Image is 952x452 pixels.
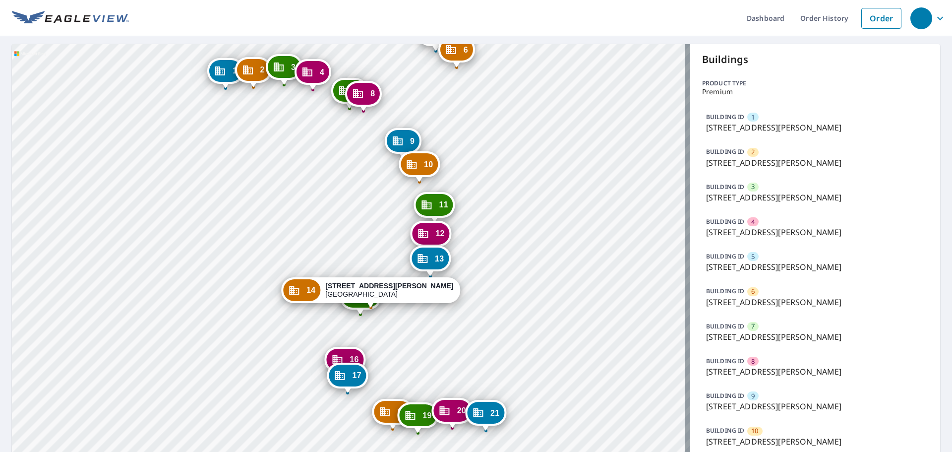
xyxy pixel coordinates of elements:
[306,286,315,294] span: 14
[706,192,924,203] p: [STREET_ADDRESS][PERSON_NAME]
[345,81,382,112] div: Dropped pin, building 8, Commercial property, 935 Hanna Bend Ct Manchester, MO 63021
[320,68,324,76] span: 4
[399,151,440,182] div: Dropped pin, building 10, Commercial property, 943 Hanna Bend Ct Manchester, MO 63021
[260,66,265,73] span: 2
[706,252,744,260] p: BUILDING ID
[706,426,744,435] p: BUILDING ID
[411,221,452,252] div: Dropped pin, building 12, Commercial property, 951 Hanna Bend Ct Manchester, MO 63021
[706,296,924,308] p: [STREET_ADDRESS][PERSON_NAME]
[266,54,302,85] div: Dropped pin, building 3, Commercial property, 923 Hanna Bend Ct Manchester, MO 63021
[233,67,237,74] span: 1
[751,113,755,122] span: 1
[436,230,445,237] span: 12
[706,147,744,156] p: BUILDING ID
[706,226,924,238] p: [STREET_ADDRESS][PERSON_NAME]
[410,137,415,145] span: 9
[706,122,924,133] p: [STREET_ADDRESS][PERSON_NAME]
[706,357,744,365] p: BUILDING ID
[465,400,506,431] div: Dropped pin, building 21, Commercial property, 991 Hanna Bend Ct Manchester, MO 63021
[435,255,444,262] span: 13
[751,357,755,366] span: 8
[706,391,744,400] p: BUILDING ID
[751,426,758,436] span: 10
[706,113,744,121] p: BUILDING ID
[457,407,466,414] span: 20
[706,331,924,343] p: [STREET_ADDRESS][PERSON_NAME]
[207,58,244,89] div: Dropped pin, building 1, Commercial property, 915 Hanna Bend Ct Manchester, MO 63021
[410,246,451,276] div: Dropped pin, building 13, Commercial property, 955 Hanna Bend Ct Manchester, MO 63021
[281,277,460,308] div: Dropped pin, building 14, Commercial property, 959 Hanna Bend Ct Manchester, MO 63021
[397,402,438,433] div: Dropped pin, building 19, Commercial property, 979 Hanna Bend Ct Manchester, MO 63021
[751,287,755,296] span: 6
[414,192,455,223] div: Dropped pin, building 11, Commercial property, 947 Hanna Bend Ct Manchester, MO 63021
[706,157,924,169] p: [STREET_ADDRESS][PERSON_NAME]
[751,147,755,157] span: 2
[706,183,744,191] p: BUILDING ID
[12,11,129,26] img: EV Logo
[327,363,368,393] div: Dropped pin, building 17, Commercial property, 971 Hanna Bend Ct Manchester, MO 63021
[490,409,499,417] span: 21
[438,37,475,67] div: Dropped pin, building 6, Commercial property, 934 Hanna Bend Ct Manchester, MO 63021
[235,57,272,88] div: Dropped pin, building 2, Commercial property, 919 Hanna Bend Ct Manchester, MO 63021
[325,282,453,290] strong: [STREET_ADDRESS][PERSON_NAME]
[702,88,928,96] p: Premium
[706,322,744,330] p: BUILDING ID
[706,261,924,273] p: [STREET_ADDRESS][PERSON_NAME]
[751,391,755,401] span: 9
[439,201,448,208] span: 11
[751,252,755,261] span: 5
[751,182,755,192] span: 3
[331,78,368,109] div: Dropped pin, building 7, Commercial property, 931 Hanna Bend Ct Manchester, MO 63021
[702,79,928,88] p: Product type
[706,287,744,295] p: BUILDING ID
[432,398,473,429] div: Dropped pin, building 20, Commercial property, 983 Hanna Bend Ct Manchester, MO 63021
[295,59,331,90] div: Dropped pin, building 4, Commercial property, 927 Hanna Bend Ct Manchester, MO 63021
[751,322,755,331] span: 7
[706,400,924,412] p: [STREET_ADDRESS][PERSON_NAME]
[350,356,358,363] span: 16
[861,8,901,29] a: Order
[370,90,375,97] span: 8
[325,282,453,299] div: [GEOGRAPHIC_DATA]
[702,52,928,67] p: Buildings
[706,436,924,448] p: [STREET_ADDRESS][PERSON_NAME]
[464,46,468,54] span: 6
[706,217,744,226] p: BUILDING ID
[372,399,414,430] div: Dropped pin, building 18, Commercial property, 975 Hanna Bend Ct Manchester, MO 63021
[751,217,755,227] span: 4
[324,347,365,378] div: Dropped pin, building 16, Commercial property, 967 Hanna Bend Ct Manchester, MO 63021
[422,412,431,419] span: 19
[353,372,361,379] span: 17
[291,64,296,71] span: 3
[706,366,924,378] p: [STREET_ADDRESS][PERSON_NAME]
[424,161,433,168] span: 10
[385,128,421,159] div: Dropped pin, building 9, Commercial property, 939 Hanna Bend Ct Manchester, MO 63021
